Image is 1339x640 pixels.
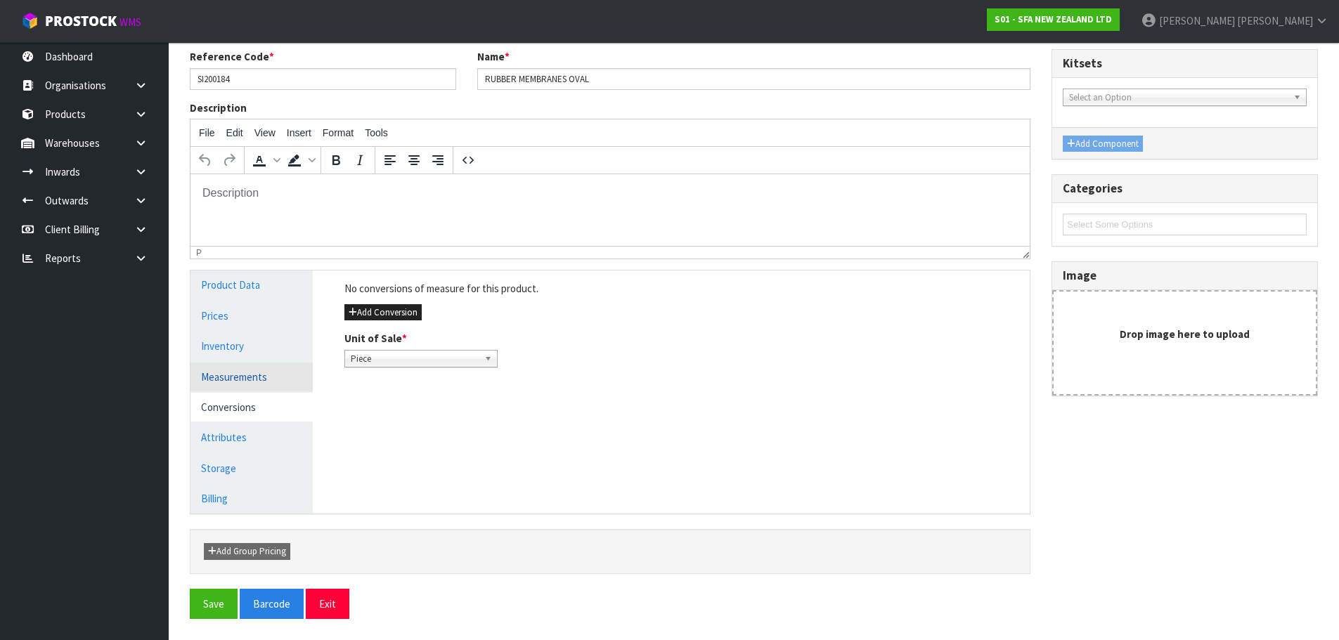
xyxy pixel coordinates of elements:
label: Name [477,49,510,64]
small: WMS [119,15,141,29]
button: Align center [402,148,426,172]
label: Description [190,100,247,115]
button: Barcode [240,589,304,619]
h3: Categories [1063,182,1307,195]
strong: Drop image here to upload [1120,327,1250,341]
span: Tools [365,127,388,138]
span: Select an Option [1069,89,1288,106]
button: Align right [426,148,450,172]
span: Edit [226,127,243,138]
button: Save [190,589,238,619]
div: Text color [247,148,283,172]
span: Piece [351,351,479,367]
button: Source code [456,148,480,172]
span: File [199,127,215,138]
span: Insert [287,127,311,138]
a: Conversions [190,393,313,422]
button: Add Group Pricing [204,543,290,560]
button: Add Conversion [344,304,422,321]
iframe: Rich Text Area. Press ALT-0 for help. [190,174,1030,246]
button: Redo [217,148,241,172]
span: [PERSON_NAME] [1237,14,1313,27]
button: Italic [348,148,372,172]
a: S01 - SFA NEW ZEALAND LTD [987,8,1120,31]
a: Billing [190,484,313,513]
div: Resize [1018,247,1030,259]
a: Storage [190,454,313,483]
a: Prices [190,301,313,330]
label: Reference Code [190,49,274,64]
span: Format [323,127,354,138]
span: No conversions of measure for this product. [344,282,538,295]
button: Bold [324,148,348,172]
div: Background color [283,148,318,172]
a: Attributes [190,423,313,452]
a: Measurements [190,363,313,391]
a: Product Data [190,270,313,299]
div: p [196,248,202,258]
label: Unit of Sale [344,331,407,346]
h3: Kitsets [1063,57,1307,70]
h3: Image [1063,269,1307,282]
strong: S01 - SFA NEW ZEALAND LTD [995,13,1112,25]
input: Reference Code [190,68,456,90]
a: Inventory [190,332,313,360]
button: Align left [378,148,402,172]
button: Exit [306,589,349,619]
button: Add Component [1063,136,1143,152]
img: cube-alt.png [21,12,39,30]
span: View [254,127,276,138]
span: ProStock [45,12,117,30]
button: Undo [193,148,217,172]
input: Name [477,68,1031,90]
span: [PERSON_NAME] [1159,14,1235,27]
